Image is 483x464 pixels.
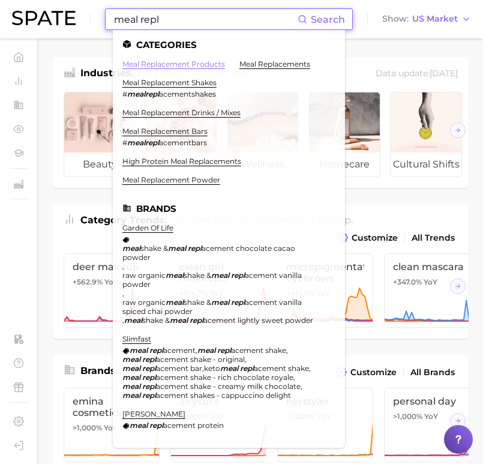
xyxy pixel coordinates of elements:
[122,298,302,316] span: acement vanilla spiced chai powder
[122,175,220,184] a: meal replacement powder
[149,346,163,355] em: repl
[163,421,224,430] span: acement protein
[450,413,466,429] button: Scroll Right
[254,364,309,373] span: acement shake
[156,391,291,400] span: acement shakes - cappuccino delight
[122,346,321,400] div: , , , , , , ,
[142,391,156,400] em: repl
[122,373,140,382] em: meal
[391,152,461,176] span: cultural shifts
[73,277,103,286] span: +562.9%
[350,367,397,378] span: Customize
[122,271,166,280] span: raw organic
[393,261,471,273] span: clean mascara
[382,16,409,22] span: Show
[231,271,245,280] em: repl
[211,271,229,280] em: meal
[142,316,170,325] span: shake &
[379,11,474,27] button: ShowUS Market
[231,346,286,355] span: acement shake
[64,253,160,328] a: deer makeup+562.9% YoY
[156,355,245,364] span: acement shake - original
[424,412,438,421] span: YoY
[130,346,148,355] em: meal
[122,89,127,98] span: #
[159,138,207,147] span: acementbars
[384,388,480,462] a: personal day>1,000% YoY
[64,388,160,462] a: emina cosmetics>1,000% YoY
[122,382,140,391] em: meal
[80,214,167,226] span: Category Trends .
[211,298,229,307] em: meal
[311,14,345,25] span: Search
[376,66,458,82] div: Data update: [DATE]
[122,364,140,373] em: meal
[170,316,188,325] em: meal
[156,382,301,391] span: acement shake - creamy milk chocolate
[166,271,184,280] em: meal
[127,138,159,147] em: mealrepl
[240,364,254,373] em: repl
[122,138,127,147] span: #
[166,298,184,307] em: meal
[130,421,148,430] em: meal
[73,261,151,273] span: deer makeup
[239,59,310,68] a: meal replacements
[410,367,455,378] span: All Brands
[122,391,140,400] em: meal
[390,92,462,177] a: cultural shifts
[184,298,211,307] span: shake &
[384,253,480,328] a: clean mascara+347.0% YoY
[122,40,335,50] li: Categories
[10,436,28,454] a: Log out. Currently logged in with e-mail spolansky@diginsights.com.
[203,316,313,325] span: acement lightly sweet powder
[122,334,151,343] a: slimfast
[188,244,202,253] em: repl
[122,244,140,253] em: meal
[204,364,220,373] span: keto
[156,364,202,373] span: acement bar
[352,233,398,243] span: Customize
[184,271,211,280] span: shake &
[104,423,118,433] span: YoY
[393,396,471,407] span: personal day
[122,78,217,87] a: meal replacement shakes
[122,298,166,307] span: raw organic
[122,108,241,117] a: meal replacement drinks / mixes
[122,59,225,68] a: meal replacement products
[393,277,422,286] span: +347.0%
[64,92,136,177] a: beauty
[393,412,422,421] span: >1,000%
[122,223,173,232] a: garden of life
[73,396,151,418] span: emina cosmetics
[122,409,185,418] a: [PERSON_NAME]
[80,66,134,82] h1: Industries.
[407,364,458,381] a: All Brands
[197,346,215,355] em: meal
[142,382,156,391] em: repl
[142,355,156,364] em: repl
[412,16,458,22] span: US Market
[122,244,295,262] span: acement chocolate cacao powder
[217,346,231,355] em: repl
[156,373,293,382] span: acement shake - rich chocolate royale
[450,122,466,138] button: Scroll Right
[122,355,140,364] em: meal
[124,316,142,325] em: meal
[104,277,118,287] span: YoY
[64,152,135,176] span: beauty
[122,235,321,325] div: , , ,
[122,203,335,214] li: Brands
[412,233,455,243] span: All Trends
[122,271,302,289] span: acement vanilla powder
[122,157,241,166] a: high protein meal replacements
[334,229,401,246] button: Customize
[149,421,163,430] em: repl
[12,11,76,25] img: SPATE
[450,279,466,294] button: Scroll Right
[73,423,102,432] span: >1,000%
[142,373,156,382] em: repl
[159,89,216,98] span: acementshakes
[113,9,298,29] input: Search here for a brand, industry, or ingredient
[140,244,168,253] span: shake &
